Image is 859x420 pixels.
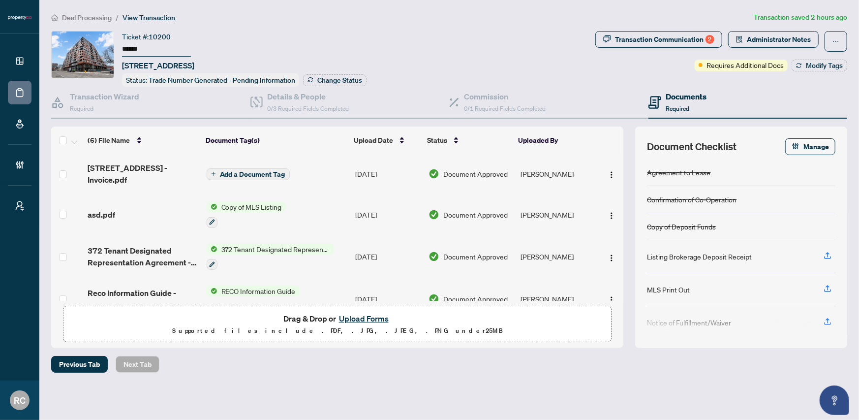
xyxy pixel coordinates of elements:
span: Trade Number Generated - Pending Information [149,76,295,85]
span: Required [70,105,93,112]
img: IMG-C12342393_1.jpg [52,32,114,78]
h4: Documents [666,91,707,102]
span: plus [211,171,216,176]
button: Status Icon372 Tenant Designated Representation Agreement with Company Schedule A [207,244,334,270]
button: Transaction Communication2 [595,31,722,48]
span: Manage [803,139,829,155]
span: user-switch [15,201,25,211]
td: [DATE] [351,154,425,194]
td: [PERSON_NAME] [517,278,598,320]
span: Document Approved [443,209,508,220]
span: 372 Tenant Designated Representation Agreement with Company Schedule A [217,244,334,255]
button: Next Tab [116,356,159,373]
div: Copy of Deposit Funds [647,221,716,232]
button: Add a Document Tag [207,168,290,180]
th: Upload Date [350,127,423,154]
button: Previous Tab [51,356,108,373]
img: Document Status [429,209,439,220]
span: Upload Date [354,135,393,146]
span: home [51,14,58,21]
th: Uploaded By [515,127,595,154]
div: Ticket #: [122,31,171,42]
td: [DATE] [351,194,425,236]
span: 372 Tenant Designated Representation Agreement - PropTx-OREA_[DATE] 11_10_18.pdf [88,245,199,268]
span: 0/3 Required Fields Completed [268,105,349,112]
td: [DATE] [351,236,425,278]
span: RC [14,393,26,407]
td: [DATE] [351,278,425,320]
img: Logo [608,212,615,220]
span: Modify Tags [806,62,843,69]
div: Status: [122,73,299,87]
button: Status IconRECO Information Guide [207,286,300,312]
span: Drag & Drop or [283,312,392,325]
h4: Commission [464,91,546,102]
button: Status IconCopy of MLS Listing [207,201,286,228]
span: Document Checklist [647,140,736,154]
article: Transaction saved 2 hours ago [754,12,847,23]
button: Logo [604,291,619,307]
img: Document Status [429,168,439,179]
td: [PERSON_NAME] [517,194,598,236]
span: Administrator Notes [747,32,811,47]
button: Logo [604,249,619,264]
span: Previous Tab [59,356,100,372]
span: Document Approved [443,251,508,262]
button: Administrator Notes [728,31,819,48]
span: View Transaction [123,13,175,22]
span: (6) File Name [88,135,130,146]
p: Supported files include .PDF, .JPG, .JPEG, .PNG under 25 MB [69,325,605,337]
span: asd.pdf [88,209,115,221]
button: Manage [785,138,835,155]
div: Agreement to Lease [647,167,710,178]
th: Document Tag(s) [202,127,350,154]
span: Add a Document Tag [220,171,285,178]
div: Transaction Communication [615,32,714,47]
img: Status Icon [207,286,217,296]
img: Status Icon [207,201,217,212]
button: Logo [604,207,619,223]
th: (6) File Name [84,127,202,154]
div: 2 [706,35,714,44]
button: Modify Tags [792,60,847,71]
span: RECO Information Guide [217,286,300,296]
img: Document Status [429,293,439,304]
div: Notice of Fulfillment/Waiver [647,317,731,328]
span: 0/1 Required Fields Completed [464,105,546,112]
button: Add a Document Tag [207,167,290,180]
span: Deal Processing [62,13,112,22]
div: Listing Brokerage Deposit Receipt [647,251,752,262]
img: Logo [608,254,615,262]
span: Copy of MLS Listing [217,201,286,212]
img: Document Status [429,251,439,262]
img: Logo [608,171,615,179]
button: Change Status [303,74,367,86]
span: 10200 [149,32,171,41]
img: logo [8,15,31,21]
button: Open asap [820,386,849,415]
div: MLS Print Out [647,284,690,295]
button: Upload Forms [336,312,392,325]
span: Requires Additional Docs [706,60,784,70]
h4: Details & People [268,91,349,102]
span: Change Status [317,77,362,84]
td: [PERSON_NAME] [517,236,598,278]
th: Status [423,127,515,154]
img: Logo [608,296,615,304]
span: Document Approved [443,293,508,304]
h4: Transaction Wizard [70,91,139,102]
span: ellipsis [832,38,839,45]
span: solution [736,36,743,43]
span: Reco Information Guide - RECO Forms_[DATE] 11_10_15.pdf [88,287,199,311]
button: Logo [604,166,619,182]
span: Status [427,135,447,146]
span: Required [666,105,690,112]
span: [STREET_ADDRESS] - Invoice.pdf [88,162,199,186]
img: Status Icon [207,244,217,255]
span: [STREET_ADDRESS] [122,60,194,71]
div: Confirmation of Co-Operation [647,194,736,205]
li: / [116,12,119,23]
span: Document Approved [443,168,508,179]
span: Drag & Drop orUpload FormsSupported files include .PDF, .JPG, .JPEG, .PNG under25MB [63,306,611,343]
td: [PERSON_NAME] [517,154,598,194]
